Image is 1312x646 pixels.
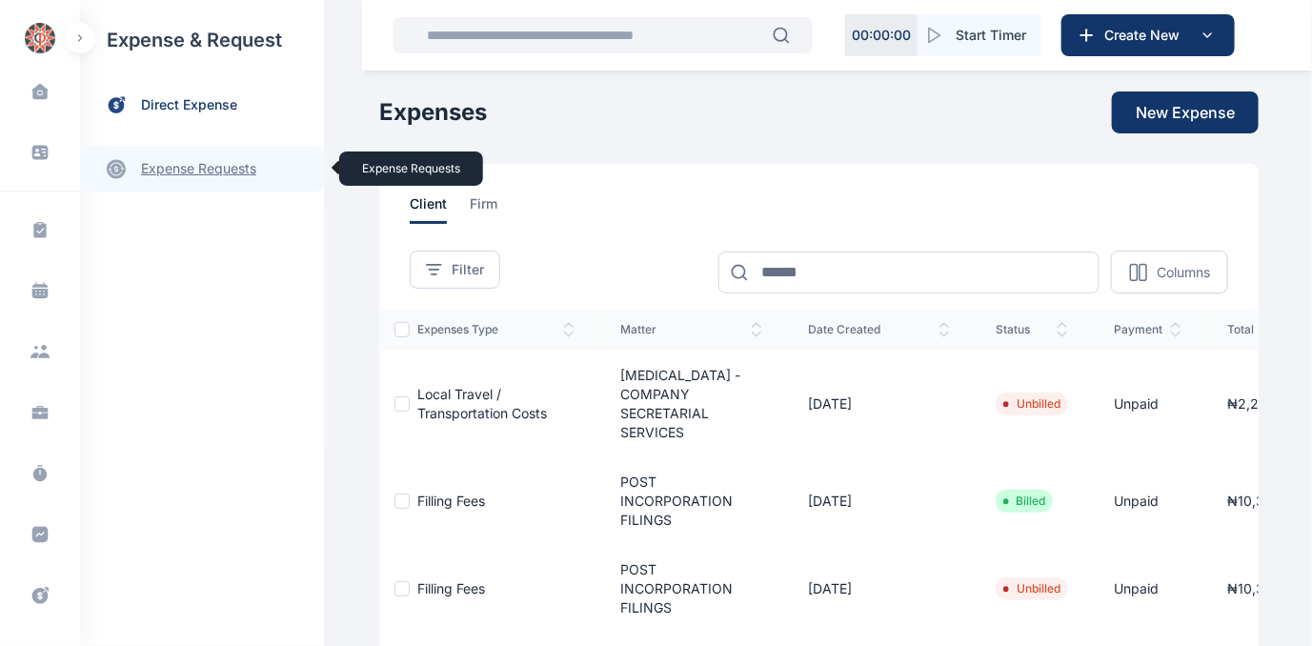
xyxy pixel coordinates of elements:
a: direct expense [80,80,324,131]
button: New Expense [1112,91,1259,133]
td: [DATE] [785,351,973,457]
button: Create New [1061,14,1235,56]
button: Filter [410,251,500,289]
a: client [410,194,470,224]
span: ₦2,200.00 [1227,395,1297,412]
p: 00 : 00 : 00 [852,26,911,45]
span: Filter [452,260,484,279]
td: [MEDICAL_DATA] - COMPANY SECRETARIAL SERVICES [597,351,785,457]
a: firm [470,194,520,224]
span: matter [620,322,762,337]
span: direct expense [141,95,237,115]
span: firm [470,194,497,224]
a: expense requests [80,146,324,192]
li: Billed [1003,494,1045,509]
button: Columns [1111,251,1228,293]
a: Local Travel / Transportation Costs [417,386,547,421]
span: expenses type [417,322,575,337]
li: Unbilled [1003,396,1060,412]
td: [DATE] [785,545,973,633]
td: Unpaid [1091,351,1204,457]
span: ₦10,300.00 [1227,493,1302,509]
span: client [410,194,447,224]
div: expense requestsexpense requests [80,131,324,192]
span: New Expense [1136,101,1235,124]
span: Create New [1097,26,1196,45]
a: Filling Fees [417,493,485,509]
span: ₦10,300.00 [1227,580,1302,596]
a: Filling Fees [417,580,485,596]
td: Unpaid [1091,545,1204,633]
button: Start Timer [918,14,1041,56]
td: Unpaid [1091,457,1204,545]
td: [DATE] [785,457,973,545]
span: Start Timer [956,26,1026,45]
td: POST INCORPORATION FILINGS [597,545,785,633]
span: payment [1114,322,1181,337]
p: Columns [1157,263,1210,282]
td: POST INCORPORATION FILINGS [597,457,785,545]
span: date created [808,322,950,337]
span: status [996,322,1068,337]
li: Unbilled [1003,581,1060,596]
h1: Expenses [379,97,487,128]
